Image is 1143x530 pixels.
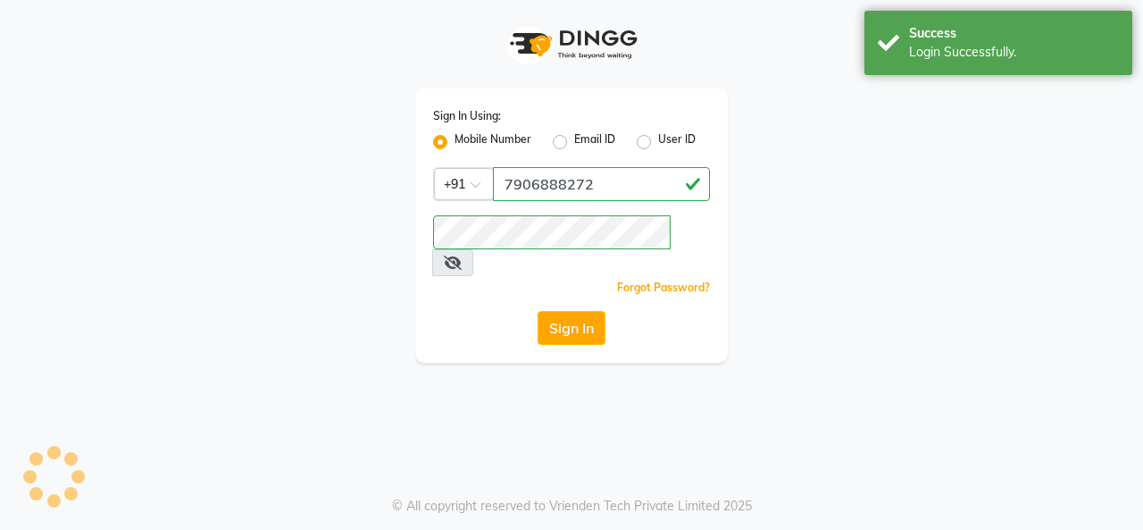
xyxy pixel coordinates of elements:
div: Login Successfully. [909,43,1119,62]
img: logo1.svg [500,18,643,71]
a: Forgot Password? [617,281,710,294]
label: Sign In Using: [433,108,501,124]
label: User ID [658,131,696,153]
label: Email ID [574,131,615,153]
button: Sign In [538,311,605,345]
label: Mobile Number [455,131,531,153]
input: Username [433,215,671,249]
div: Success [909,24,1119,43]
input: Username [493,167,710,201]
